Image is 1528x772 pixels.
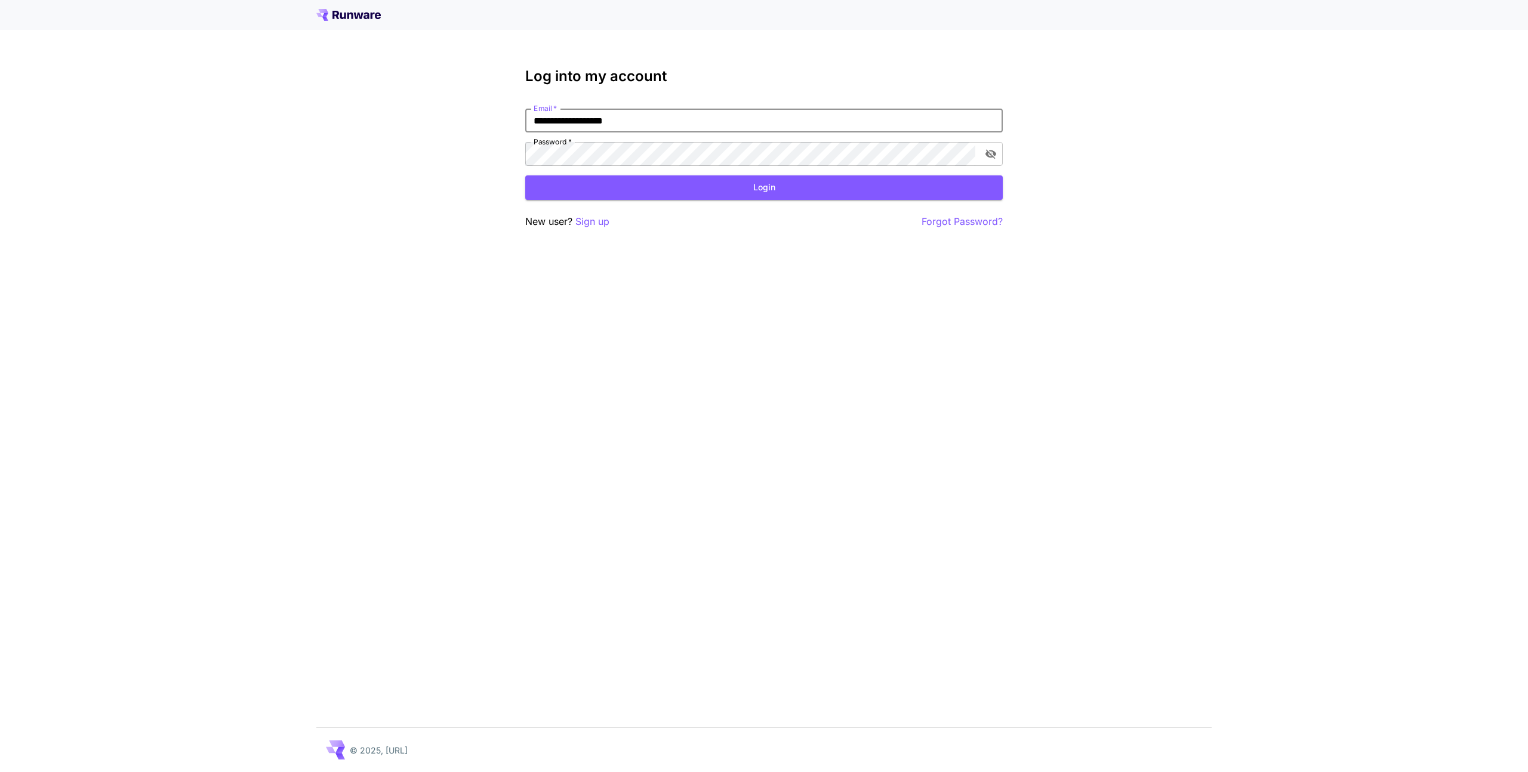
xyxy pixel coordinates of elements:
button: Forgot Password? [922,214,1003,229]
button: toggle password visibility [980,143,1002,165]
h3: Log into my account [525,68,1003,85]
label: Email [534,103,557,113]
button: Sign up [575,214,609,229]
label: Password [534,137,572,147]
p: New user? [525,214,609,229]
p: © 2025, [URL] [350,744,408,756]
button: Login [525,175,1003,200]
